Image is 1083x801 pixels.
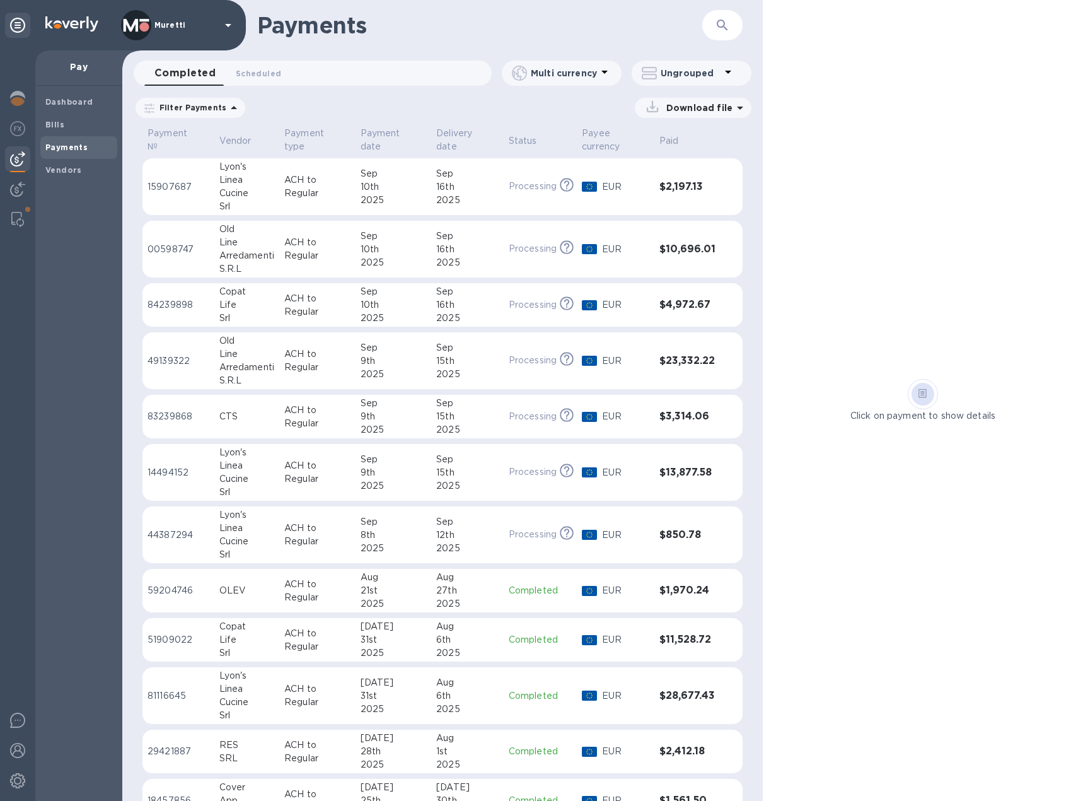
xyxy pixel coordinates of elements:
div: Sep [436,167,499,180]
div: Linea [219,522,274,535]
p: Processing [509,180,557,193]
p: Processing [509,298,557,312]
p: Completed [509,633,572,646]
span: Delivery date [436,127,499,153]
span: Completed [154,64,216,82]
p: Paid [659,134,679,148]
div: Sep [361,285,427,298]
p: EUR [602,410,649,423]
div: Srl [219,200,274,213]
p: 49139322 [148,354,209,368]
span: Scheduled [236,67,281,80]
div: 2025 [361,423,427,436]
div: Copat [219,285,274,298]
div: Sep [436,285,499,298]
div: 2025 [361,646,427,660]
p: 00598747 [148,243,209,256]
span: Payment type [284,127,350,153]
div: 2025 [436,703,499,716]
div: Old [219,334,274,348]
div: Sep [361,341,427,354]
p: Completed [509,584,572,597]
div: Unpin categories [5,13,30,38]
p: Payment type [284,127,334,153]
p: 83239868 [148,410,209,423]
div: 31st [361,633,427,646]
div: 2025 [436,646,499,660]
p: EUR [602,466,649,479]
p: 15907687 [148,180,209,194]
p: ACH to Regular [284,459,350,486]
div: S.R.L [219,374,274,387]
div: 28th [361,745,427,758]
b: Dashboard [45,97,93,107]
b: Payments [45,143,88,152]
div: Srl [219,486,274,499]
p: ACH to Regular [284,522,350,548]
div: 16th [436,180,499,194]
div: Cucine [219,535,274,548]
div: Sep [436,341,499,354]
div: 2025 [361,194,427,207]
div: Srl [219,709,274,722]
div: Cover [219,781,274,794]
div: SRL [219,752,274,765]
p: 29421887 [148,745,209,758]
h3: $28,677.43 [659,690,717,702]
p: ACH to Regular [284,292,350,319]
div: 2025 [361,758,427,771]
div: 10th [361,298,427,312]
div: 6th [436,689,499,703]
p: Completed [509,689,572,703]
div: Srl [219,646,274,660]
div: Sep [361,515,427,529]
div: [DATE] [361,781,427,794]
div: Life [219,633,274,646]
span: Status [509,134,553,148]
p: Vendor [219,134,252,148]
div: Sep [361,167,427,180]
p: EUR [602,745,649,758]
div: 9th [361,354,427,368]
div: Lyon's [219,446,274,459]
b: Bills [45,120,64,129]
p: 51909022 [148,633,209,646]
div: 2025 [436,542,499,555]
p: Ungrouped [661,67,721,79]
div: 2025 [436,256,499,269]
span: Paid [659,134,695,148]
div: Arredamenti [219,249,274,262]
div: [DATE] [361,676,427,689]
div: 2025 [436,479,499,493]
div: 27th [436,584,499,597]
img: Foreign exchange [10,121,25,136]
p: EUR [602,584,649,597]
p: Processing [509,465,557,479]
div: 2025 [361,256,427,269]
h3: $11,528.72 [659,634,717,646]
div: 2025 [436,368,499,381]
p: Status [509,134,537,148]
div: 9th [361,410,427,423]
div: Aug [436,571,499,584]
img: Logo [45,16,98,32]
div: 2025 [361,597,427,611]
div: Cucine [219,187,274,200]
div: Aug [436,732,499,745]
h3: $4,972.67 [659,299,717,311]
span: Payment date [361,127,427,153]
div: 2025 [436,758,499,771]
p: Payment date [361,127,410,153]
div: 2025 [361,703,427,716]
div: Linea [219,459,274,472]
div: Aug [436,620,499,633]
p: Muretti [154,21,217,30]
div: S.R.L [219,262,274,276]
h3: $10,696.01 [659,243,717,255]
div: [DATE] [361,732,427,745]
h3: $23,332.22 [659,355,717,367]
h3: $2,412.18 [659,745,717,757]
p: Processing [509,528,557,541]
p: 84239898 [148,298,209,312]
div: Sep [436,230,499,243]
